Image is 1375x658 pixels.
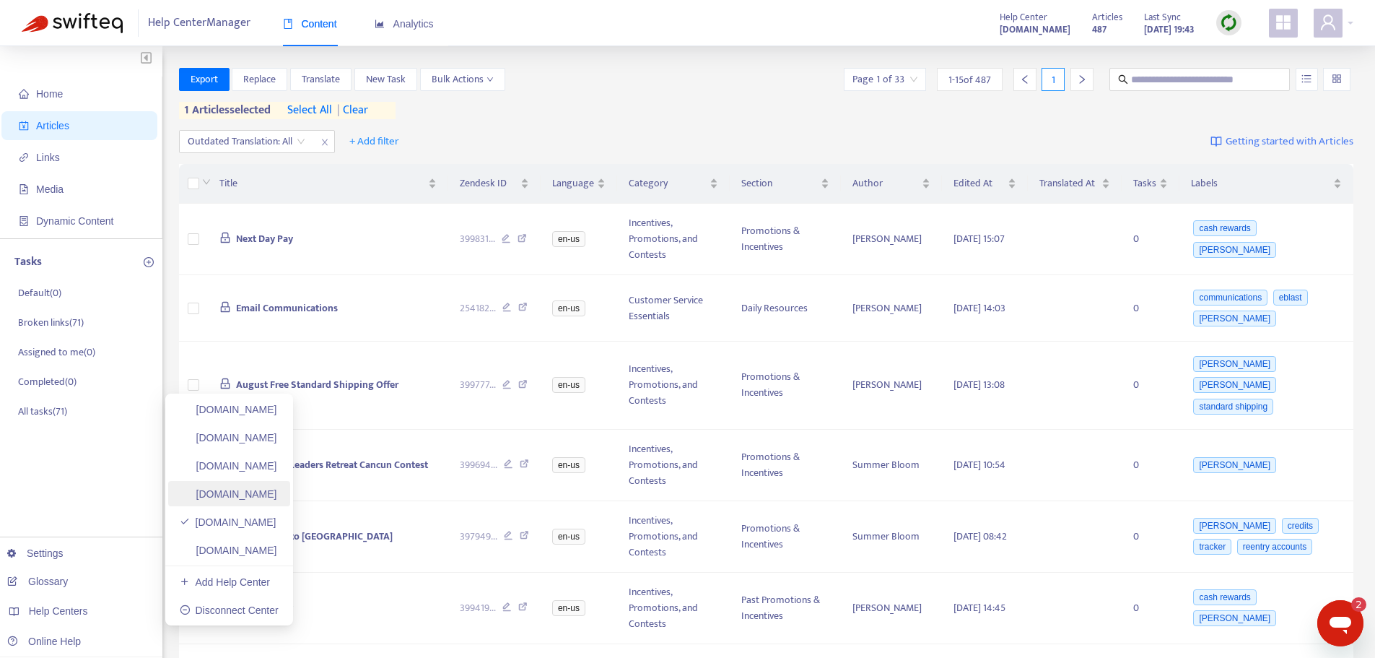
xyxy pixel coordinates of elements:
[841,342,941,430] td: [PERSON_NAME]
[1144,22,1195,38] strong: [DATE] 19:43
[7,576,68,587] a: Glossary
[953,599,1005,616] span: [DATE] 14:45
[629,176,707,191] span: Category
[841,573,941,644] td: [PERSON_NAME]
[14,254,42,271] p: Tasks
[1179,164,1353,204] th: Labels
[730,430,841,501] td: Promotions & Incentives
[290,68,352,91] button: Translate
[19,89,29,99] span: home
[852,176,918,191] span: Author
[180,432,277,443] a: [DOMAIN_NAME]
[236,300,338,316] span: Email Communications
[208,164,449,204] th: Title
[1020,74,1030,85] span: left
[460,377,496,393] span: 399777 ...
[337,100,340,120] span: |
[1296,68,1318,91] button: unordered-list
[1317,600,1363,646] iframe: Button to launch messaging window, 2 unread messages
[1282,518,1319,534] span: credits
[730,275,841,342] td: Daily Resources
[36,183,64,195] span: Media
[332,102,368,119] span: clear
[1122,164,1179,204] th: Tasks
[942,164,1028,204] th: Edited At
[448,164,541,204] th: Zendesk ID
[1118,74,1128,85] span: search
[36,120,69,131] span: Articles
[19,121,29,131] span: account-book
[180,404,277,415] a: [DOMAIN_NAME]
[552,231,585,247] span: en-us
[1301,74,1311,84] span: unordered-list
[617,164,730,204] th: Category
[841,275,941,342] td: [PERSON_NAME]
[7,547,64,559] a: Settings
[236,528,393,545] span: Countdown to [GEOGRAPHIC_DATA]
[953,456,1005,473] span: [DATE] 10:54
[1337,597,1366,612] iframe: Number of unread messages
[315,134,334,151] span: close
[1220,14,1238,32] img: sync.dc5367851b00ba804db3.png
[148,9,250,37] span: Help Center Manager
[302,72,340,87] span: Translate
[841,430,941,501] td: Summer Bloom
[19,184,29,194] span: file-image
[1193,377,1276,393] span: [PERSON_NAME]
[552,457,585,473] span: en-us
[1122,573,1179,644] td: 0
[219,378,231,389] span: lock
[19,216,29,226] span: container
[1039,176,1099,191] span: Translated At
[460,300,496,316] span: 254182 ...
[180,460,277,472] a: [DOMAIN_NAME]
[219,232,231,243] span: lock
[375,18,434,30] span: Analytics
[232,68,287,91] button: Replace
[1193,610,1276,626] span: [PERSON_NAME]
[1122,501,1179,573] td: 0
[953,528,1007,545] span: [DATE] 08:42
[1193,220,1256,236] span: cash rewards
[202,178,211,186] span: down
[552,176,594,191] span: Language
[1000,21,1070,38] a: [DOMAIN_NAME]
[18,345,95,360] p: Assigned to me ( 0 )
[1210,136,1222,147] img: image-link
[36,88,63,100] span: Home
[29,605,88,617] span: Help Centers
[36,215,113,227] span: Dynamic Content
[366,72,406,87] span: New Task
[1226,134,1353,150] span: Getting started with Articles
[18,404,67,419] p: All tasks ( 71 )
[953,176,1005,191] span: Edited At
[1122,342,1179,430] td: 0
[432,72,494,87] span: Bulk Actions
[283,18,337,30] span: Content
[1275,14,1292,31] span: appstore
[617,275,730,342] td: Customer Service Essentials
[617,430,730,501] td: Incentives, Promotions, and Contests
[36,152,60,163] span: Links
[552,600,585,616] span: en-us
[552,377,585,393] span: en-us
[617,204,730,275] td: Incentives, Promotions, and Contests
[841,164,941,204] th: Author
[1193,518,1276,534] span: [PERSON_NAME]
[486,76,494,83] span: down
[7,636,81,647] a: Online Help
[179,68,230,91] button: Export
[1193,311,1276,326] span: [PERSON_NAME]
[460,529,497,545] span: 397949 ...
[180,576,270,588] a: Add Help Center
[948,72,991,87] span: 1 - 15 of 487
[1133,176,1156,191] span: Tasks
[18,374,77,389] p: Completed ( 0 )
[841,204,941,275] td: [PERSON_NAME]
[1122,430,1179,501] td: 0
[1042,68,1065,91] div: 1
[18,285,61,300] p: Default ( 0 )
[144,257,154,267] span: plus-circle
[1077,74,1087,85] span: right
[180,545,277,556] a: [DOMAIN_NAME]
